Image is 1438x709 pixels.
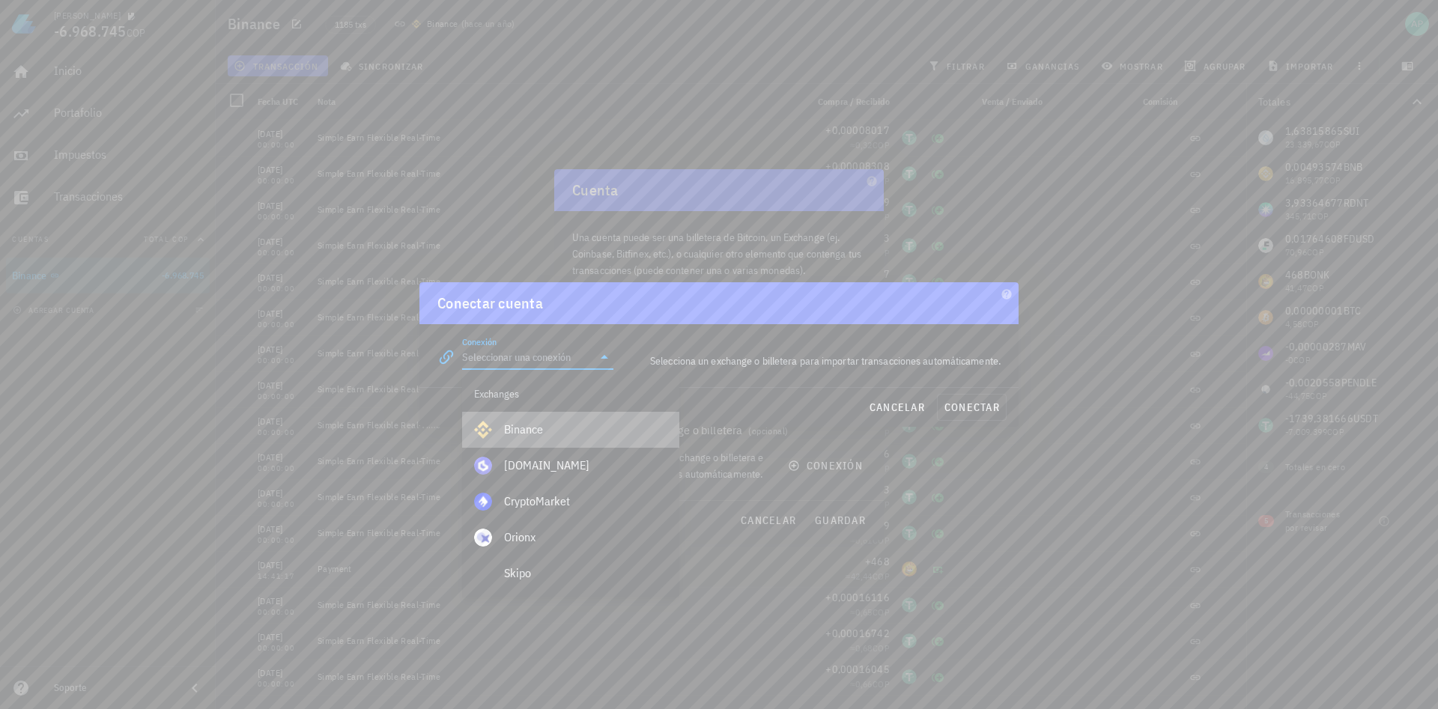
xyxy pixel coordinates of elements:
[504,494,667,508] div: CryptoMarket
[869,401,925,414] span: cancelar
[462,376,679,412] div: Exchanges
[863,394,931,421] button: cancelar
[944,401,1000,414] span: conectar
[437,291,543,315] div: Conectar cuenta
[504,458,667,472] div: [DOMAIN_NAME]
[937,394,1007,421] button: conectar
[504,422,667,436] div: Binance
[462,336,497,347] label: Conexión
[462,345,592,369] input: Seleccionar una conexión
[504,530,667,544] div: Orionx
[504,566,667,580] div: Skipo
[622,344,1010,378] div: Selecciona un exchange o billetera para importar transacciones automáticamente.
